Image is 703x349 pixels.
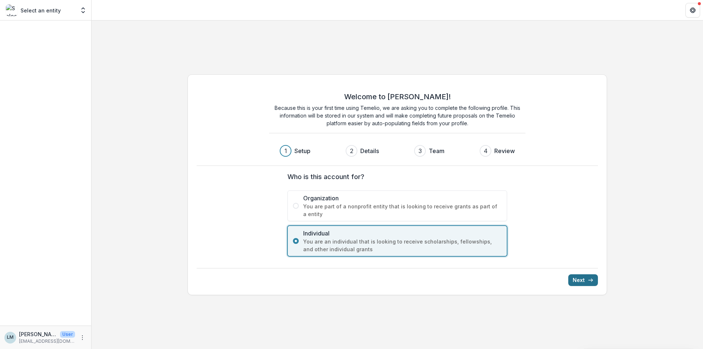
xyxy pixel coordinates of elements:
p: [PERSON_NAME] [19,330,57,338]
div: 1 [284,146,287,155]
h3: Details [360,146,379,155]
div: Laura Olmedo Moreno [7,335,14,340]
div: 2 [350,146,353,155]
img: Select an entity [6,4,18,16]
span: You are an individual that is looking to receive scholarships, fellowships, and other individual ... [303,238,502,253]
span: You are part of a nonprofit entity that is looking to receive grants as part of a entity [303,203,502,218]
label: Who is this account for? [287,172,503,182]
p: Because this is your first time using Temelio, we are asking you to complete the following profil... [269,104,525,127]
span: Organization [303,194,502,203]
p: Select an entity [21,7,61,14]
p: User [60,331,75,338]
span: Individual [303,229,502,238]
div: 4 [484,146,488,155]
h3: Setup [294,146,310,155]
button: Next [568,274,598,286]
div: 3 [419,146,422,155]
p: [EMAIL_ADDRESS][DOMAIN_NAME] [19,338,75,345]
div: Progress [280,145,515,157]
h3: Team [429,146,445,155]
h3: Review [494,146,515,155]
h2: Welcome to [PERSON_NAME]! [344,92,451,101]
button: Open entity switcher [78,3,88,18]
button: More [78,333,87,342]
button: Get Help [685,3,700,18]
